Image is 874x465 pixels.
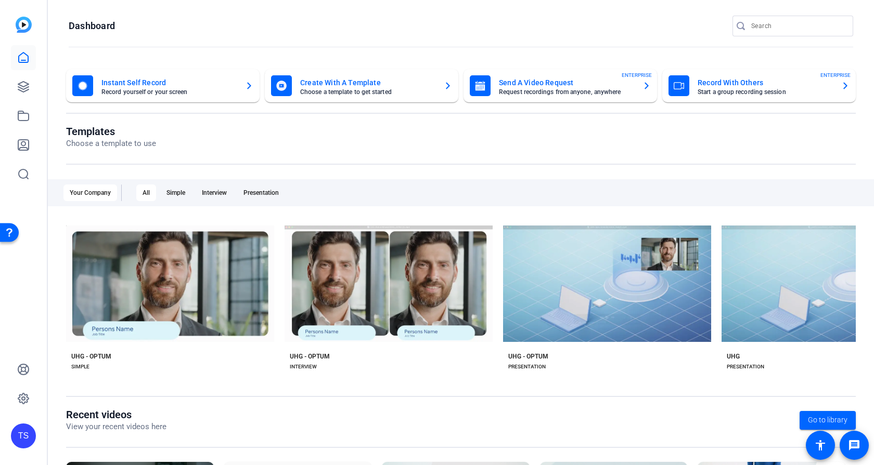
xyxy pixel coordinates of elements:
mat-card-title: Record With Others [698,76,833,89]
mat-card-subtitle: Record yourself or your screen [101,89,237,95]
mat-card-subtitle: Request recordings from anyone, anywhere [499,89,634,95]
button: Send A Video RequestRequest recordings from anyone, anywhereENTERPRISE [464,69,657,102]
mat-card-subtitle: Choose a template to get started [300,89,435,95]
div: All [136,184,156,201]
div: TS [11,423,36,448]
div: Presentation [237,184,285,201]
div: UHG - OPTUM [290,352,330,361]
div: Simple [160,184,191,201]
h1: Dashboard [69,20,115,32]
div: UHG - OPTUM [71,352,111,361]
button: Record With OthersStart a group recording sessionENTERPRISE [662,69,856,102]
div: INTERVIEW [290,363,317,371]
mat-icon: accessibility [814,439,827,451]
span: ENTERPRISE [820,71,851,79]
div: PRESENTATION [727,363,764,371]
mat-card-subtitle: Start a group recording session [698,89,833,95]
div: Interview [196,184,233,201]
button: Instant Self RecordRecord yourself or your screen [66,69,260,102]
img: blue-gradient.svg [16,17,32,33]
div: UHG - OPTUM [508,352,548,361]
h1: Templates [66,125,156,138]
div: UHG [727,352,740,361]
a: Go to library [800,411,856,430]
span: ENTERPRISE [622,71,652,79]
h1: Recent videos [66,408,166,421]
button: Create With A TemplateChoose a template to get started [265,69,458,102]
p: Choose a template to use [66,138,156,150]
mat-card-title: Send A Video Request [499,76,634,89]
mat-card-title: Create With A Template [300,76,435,89]
div: PRESENTATION [508,363,546,371]
div: Your Company [63,184,117,201]
span: Go to library [808,415,847,426]
input: Search [751,20,845,32]
mat-card-title: Instant Self Record [101,76,237,89]
mat-icon: message [848,439,860,451]
p: View your recent videos here [66,421,166,433]
div: SIMPLE [71,363,89,371]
